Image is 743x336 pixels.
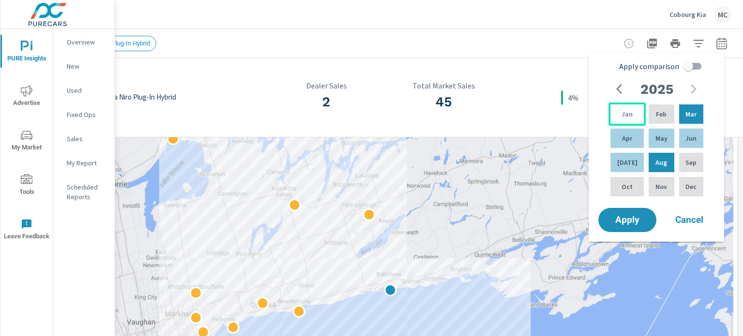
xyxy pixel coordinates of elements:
div: Overview [53,35,115,49]
div: Fixed Ops [53,107,115,122]
p: Used [67,86,107,95]
button: Print Report [666,34,685,53]
p: Aug [655,158,667,167]
span: PURE Insights [3,41,50,64]
p: My Report [67,158,107,168]
h3: 45 [391,94,497,110]
button: Apply Filters [689,34,708,53]
p: Nov [655,182,667,191]
p: Total Market Sales [391,81,497,90]
div: My Report [53,156,115,170]
button: "Export Report to PDF" [642,34,662,53]
span: Tools [3,174,50,198]
div: Scheduled Reports [53,180,115,204]
button: Apply [598,208,656,232]
div: MC [714,6,731,23]
span: Niro Plug-In Hybrid [93,40,156,47]
p: Cobourg Kia [669,10,706,19]
div: Used [53,83,115,98]
p: New [67,61,107,71]
span: Cancel [670,216,709,224]
button: Select Date Range [712,34,731,53]
button: Cancel [660,208,718,232]
p: Overview [67,37,107,47]
p: Oct [622,182,633,191]
div: New [53,59,115,73]
p: New Kia Niro Plug-In Hybrid [93,93,176,102]
h3: 2 [273,94,379,110]
span: Leave Feedback [3,219,50,242]
p: Dec [685,182,697,191]
p: Sales [67,134,107,144]
p: Feb [656,109,667,119]
p: Apr [622,133,632,143]
span: My Market [3,130,50,153]
p: Mar [685,109,697,119]
p: Scheduled Reports [67,182,107,202]
p: May [655,133,668,143]
p: Jan [622,109,633,119]
span: Apply comparison [619,60,679,72]
div: Sales [53,131,115,146]
span: Apply [608,216,647,224]
span: Advertise [3,85,50,109]
p: Fixed Ops [67,110,107,119]
p: Jun [685,133,697,143]
p: Dealer Sales [273,81,379,90]
p: [DATE] [617,158,638,167]
p: 4% [568,92,579,103]
div: nav menu [0,29,53,251]
p: Sep [685,158,697,167]
h2: 2025 [640,81,673,98]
